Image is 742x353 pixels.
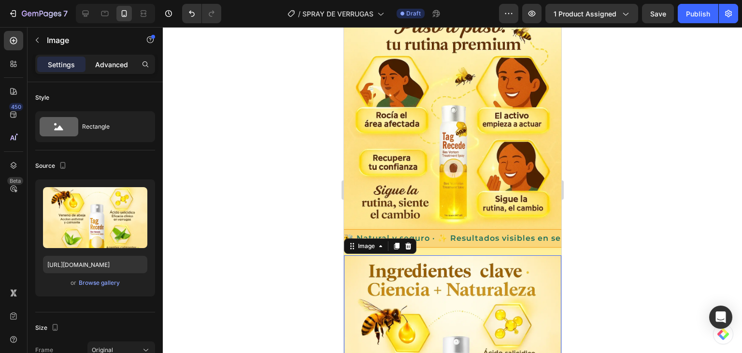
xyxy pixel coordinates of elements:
button: Publish [678,4,718,23]
button: Browse gallery [78,278,120,288]
span: 1 product assigned [554,9,616,19]
div: Style [35,93,49,102]
div: 450 [9,103,23,111]
iframe: Design area [344,27,561,353]
div: Size [35,322,61,335]
span: SPRAY DE VERRUGAS [302,9,373,19]
p: Advanced [95,59,128,70]
button: Save [642,4,674,23]
span: Save [650,10,666,18]
div: Undo/Redo [182,4,221,23]
div: Open Intercom Messenger [709,306,732,329]
span: or [71,277,76,289]
div: Beta [7,177,23,185]
div: Rectangle [82,116,141,138]
span: / [298,9,300,19]
button: 1 product assigned [545,4,638,23]
input: https://example.com/image.jpg [43,256,147,273]
img: preview-image [43,187,147,248]
div: Browse gallery [79,279,120,287]
div: Publish [686,9,710,19]
div: Source [35,160,69,173]
span: Draft [406,9,421,18]
p: 7 [63,8,68,19]
p: Image [47,34,129,46]
button: 7 [4,4,72,23]
p: Settings [48,59,75,70]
